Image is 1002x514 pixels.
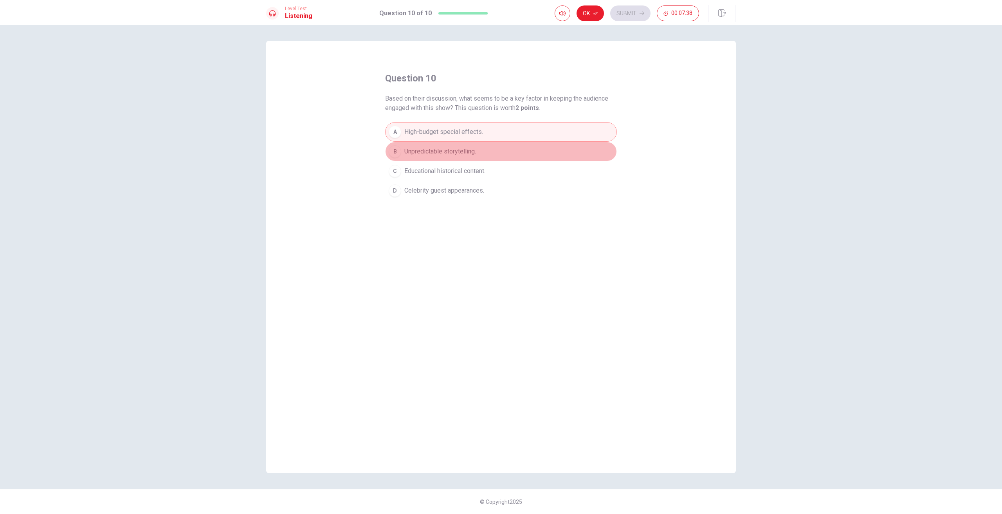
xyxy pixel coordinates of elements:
[671,10,692,16] span: 00:07:38
[657,5,699,21] button: 00:07:38
[389,126,401,138] div: A
[285,11,312,21] h1: Listening
[379,9,432,18] h1: Question 10 of 10
[389,145,401,158] div: B
[385,142,617,161] button: BUnpredictable storytelling.
[577,5,604,21] button: Ok
[385,161,617,181] button: CEducational historical content.
[385,181,617,200] button: DCelebrity guest appearances.
[515,104,539,112] b: 2 points
[404,127,483,137] span: High-budget special effects.
[389,165,401,177] div: C
[285,6,312,11] span: Level Test
[404,147,476,156] span: Unpredictable storytelling.
[385,72,436,85] h4: question 10
[385,94,617,113] span: Based on their discussion, what seems to be a key factor in keeping the audience engaged with thi...
[480,499,522,505] span: © Copyright 2025
[385,122,617,142] button: AHigh-budget special effects.
[404,166,485,176] span: Educational historical content.
[389,184,401,197] div: D
[404,186,484,195] span: Celebrity guest appearances.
